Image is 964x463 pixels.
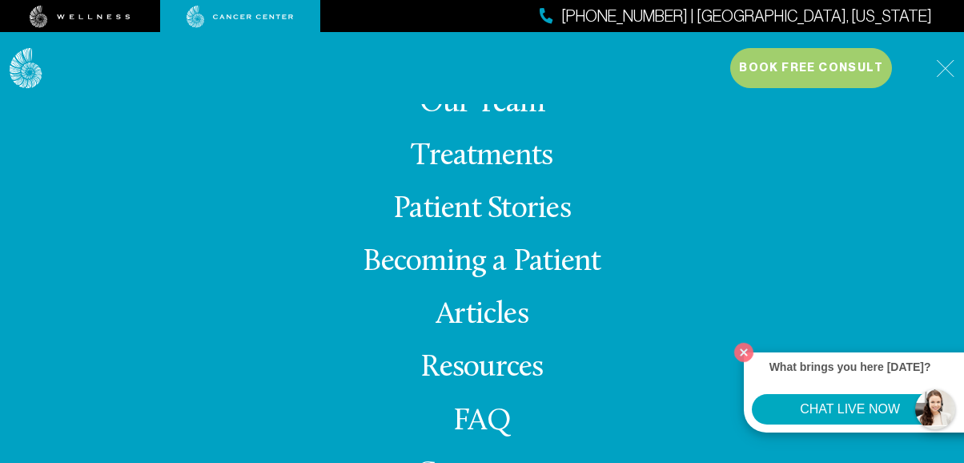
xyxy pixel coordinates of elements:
a: Becoming a Patient [363,247,600,278]
div: Keywords by Traffic [177,103,270,113]
img: logo_orange.svg [26,26,38,38]
img: cancer center [187,6,294,28]
button: Close [730,339,757,366]
span: [PHONE_NUMBER] | [GEOGRAPHIC_DATA], [US_STATE] [561,5,932,28]
a: Treatments [411,141,552,172]
a: [PHONE_NUMBER] | [GEOGRAPHIC_DATA], [US_STATE] [540,5,932,28]
img: wellness [30,6,131,28]
img: icon-hamburger [936,59,954,78]
a: Patient Stories [393,194,571,225]
a: Resources [420,352,543,384]
img: website_grey.svg [26,42,38,54]
button: CHAT LIVE NOW [752,394,948,425]
img: tab_keywords_by_traffic_grey.svg [159,101,172,114]
a: FAQ [453,406,511,437]
img: logo [10,48,42,89]
div: Domain Overview [61,103,143,113]
a: Our Team [420,88,545,119]
a: Articles [436,300,528,331]
button: Book Free Consult [730,48,892,88]
div: v 4.0.25 [45,26,78,38]
img: tab_domain_overview_orange.svg [43,101,56,114]
strong: What brings you here [DATE]? [769,360,931,373]
div: Domain: [DOMAIN_NAME] [42,42,176,54]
